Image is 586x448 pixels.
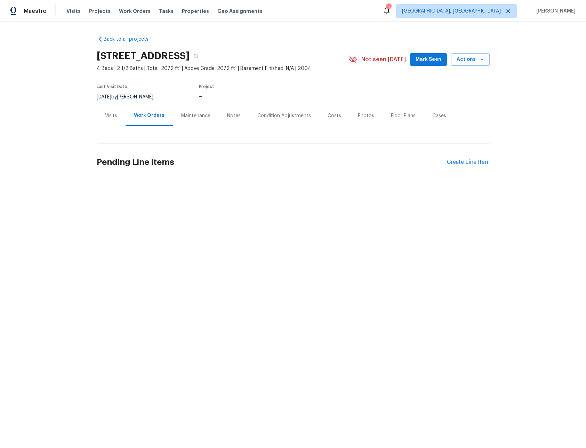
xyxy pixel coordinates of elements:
div: 2 [386,4,391,11]
span: Projects [89,8,111,15]
span: Work Orders [119,8,151,15]
span: Geo Assignments [217,8,263,15]
span: 4 Beds | 2 1/2 Baths | Total: 2072 ft² | Above Grade: 2072 ft² | Basement Finished: N/A | 2004 [97,65,349,72]
div: Visits [105,112,117,119]
button: Actions [451,53,490,66]
h2: Pending Line Items [97,146,447,178]
div: ... [199,93,332,98]
span: Not seen [DATE] [361,56,406,63]
span: Mark Seen [416,55,441,64]
a: Back to all projects [97,36,163,43]
span: [DATE] [97,95,111,99]
div: Cases [432,112,446,119]
span: Properties [182,8,209,15]
div: Photos [358,112,374,119]
button: Mark Seen [410,53,447,66]
div: Condition Adjustments [257,112,311,119]
span: Maestro [24,8,47,15]
div: Notes [227,112,241,119]
span: Last Visit Date [97,85,127,89]
span: Visits [66,8,81,15]
button: Copy Address [190,50,202,62]
span: Actions [457,55,484,64]
span: [GEOGRAPHIC_DATA], [GEOGRAPHIC_DATA] [402,8,501,15]
h2: [STREET_ADDRESS] [97,53,190,59]
span: Project [199,85,214,89]
div: Work Orders [134,112,164,119]
div: Maintenance [181,112,210,119]
div: by [PERSON_NAME] [97,93,162,101]
span: Tasks [159,9,174,14]
div: Costs [328,112,341,119]
div: Floor Plans [391,112,416,119]
div: Create Line Item [447,159,490,166]
span: [PERSON_NAME] [533,8,576,15]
